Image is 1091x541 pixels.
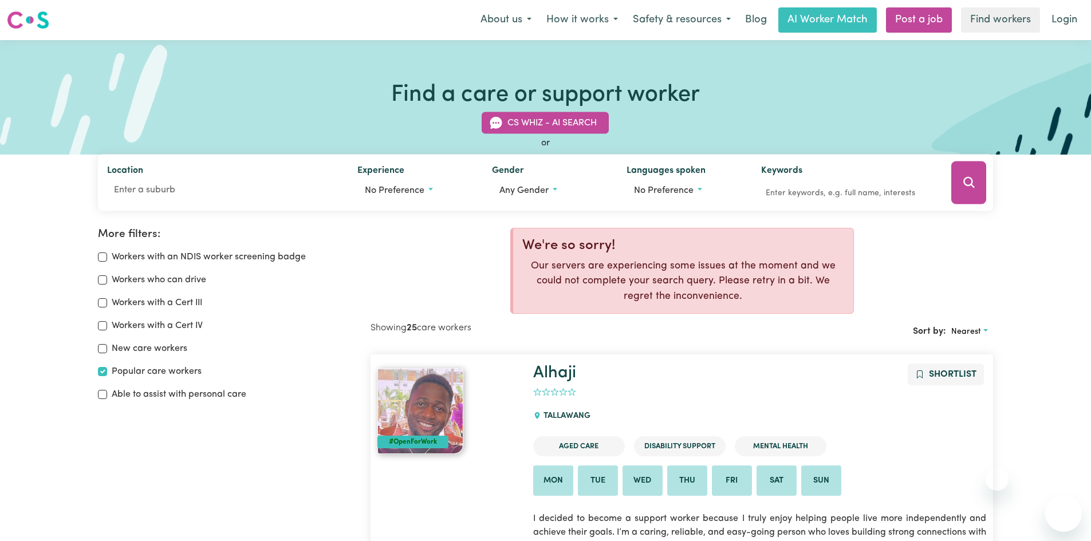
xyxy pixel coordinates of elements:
[986,468,1009,491] iframe: Close message
[357,180,474,202] button: Worker experience options
[98,228,357,241] h2: More filters:
[634,436,726,456] li: Disability Support
[98,136,994,150] div: or
[112,296,202,310] label: Workers with a Cert III
[667,465,707,496] li: Available on Thu
[112,273,206,287] label: Workers who can drive
[377,436,448,448] div: #OpenForWork
[522,259,844,304] p: Our servers are experiencing some issues at the moment and we could not complete your search quer...
[634,186,694,195] span: No preference
[712,465,752,496] li: Available on Fri
[951,161,986,204] button: Search
[623,465,663,496] li: Available on Wed
[625,8,738,32] button: Safety & resources
[533,386,576,399] div: add rating by typing an integer from 0 to 5 or pressing arrow keys
[961,7,1040,33] a: Find workers
[357,164,404,180] label: Experience
[499,186,549,195] span: Any gender
[533,465,573,496] li: Available on Mon
[7,10,49,30] img: Careseekers logo
[533,401,597,432] div: TALLAWANG
[112,388,246,401] label: Able to assist with personal care
[7,7,49,33] a: Careseekers logo
[112,365,202,378] label: Popular care workers
[112,342,187,356] label: New care workers
[578,465,618,496] li: Available on Tue
[757,465,797,496] li: Available on Sat
[112,319,203,333] label: Workers with a Cert IV
[735,436,826,456] li: Mental Health
[492,164,524,180] label: Gender
[951,327,981,336] span: Nearest
[1045,7,1084,33] a: Login
[107,180,340,200] input: Enter a suburb
[371,323,682,334] h2: Showing care workers
[377,368,463,454] img: View Alhaji 's profile
[391,81,700,109] h1: Find a care or support worker
[761,164,802,180] label: Keywords
[533,365,576,381] a: Alhaji
[365,186,424,195] span: No preference
[533,436,625,456] li: Aged Care
[1045,495,1082,532] iframe: Button to launch messaging window
[761,184,935,202] input: Enter keywords, e.g. full name, interests
[522,238,844,254] div: We're so sorry!
[407,323,417,333] b: 25
[482,112,609,134] button: CS Whiz - AI Search
[801,465,841,496] li: Available on Sun
[539,8,625,32] button: How it works
[946,323,993,341] button: Sort search results
[627,180,743,202] button: Worker language preferences
[886,7,952,33] a: Post a job
[908,364,984,385] button: Add to shortlist
[929,370,976,379] span: Shortlist
[627,164,706,180] label: Languages spoken
[492,180,608,202] button: Worker gender preference
[107,164,143,180] label: Location
[473,8,539,32] button: About us
[112,250,306,264] label: Workers with an NDIS worker screening badge
[778,7,877,33] a: AI Worker Match
[377,368,519,454] a: Alhaji #OpenForWork
[738,7,774,33] a: Blog
[913,327,946,336] span: Sort by:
